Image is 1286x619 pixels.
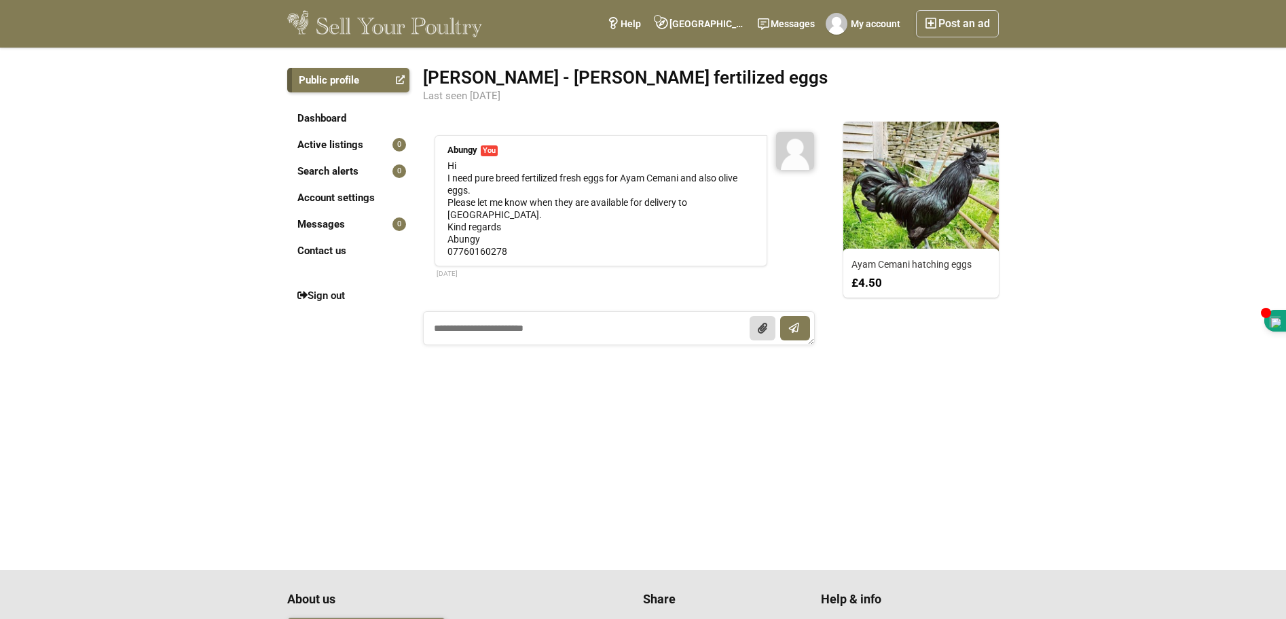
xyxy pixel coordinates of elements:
[392,217,406,231] span: 0
[750,10,822,37] a: Messages
[287,68,409,92] a: Public profile
[822,10,908,37] a: My account
[600,10,648,37] a: Help
[287,238,409,263] a: Contact us
[287,132,409,157] a: Active listings0
[287,283,409,308] a: Sign out
[287,212,409,236] a: Messages0
[648,10,750,37] a: [GEOGRAPHIC_DATA], [GEOGRAPHIC_DATA]
[287,592,562,607] h4: About us
[776,132,814,170] img: Abungy
[826,13,847,35] img: Abungy
[287,159,409,183] a: Search alerts0
[916,10,999,37] a: Post an ad
[845,276,997,288] div: £4.50
[392,164,406,178] span: 0
[423,90,999,101] div: Last seen [DATE]
[821,592,982,607] h4: Help & info
[287,10,482,37] img: Sell Your Poultry
[481,145,498,156] span: You
[851,259,972,270] a: Ayam Cemani hatching eggs
[643,592,804,607] h4: Share
[447,145,477,155] strong: Abungy
[423,68,999,87] div: [PERSON_NAME] - [PERSON_NAME] fertilized eggs
[447,160,754,258] div: Hi I need pure breed fertilized fresh eggs for Ayam Cemani and also olive eggs. Please let me kno...
[287,185,409,210] a: Account settings
[287,106,409,130] a: Dashboard
[392,138,406,152] span: 0
[843,122,999,251] img: 2935_thumbnail.jpg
